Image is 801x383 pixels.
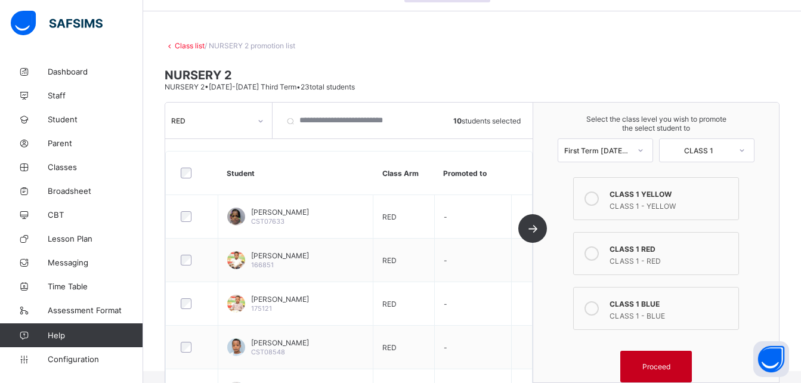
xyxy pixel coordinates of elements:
th: Student [218,152,373,195]
span: NURSERY 2 [165,68,780,82]
span: Messaging [48,258,143,267]
img: safsims [11,11,103,36]
span: CST08548 [251,348,285,356]
span: [PERSON_NAME] [251,338,309,347]
span: 166851 [251,261,274,269]
div: CLASS 1 BLUE [610,296,732,308]
span: Select the class level you wish to promote the select student to [545,115,767,132]
span: [PERSON_NAME] [251,208,309,217]
a: Class list [175,41,205,50]
span: RED [382,212,397,221]
span: Dashboard [48,67,143,76]
div: CLASS 1 RED [610,242,732,254]
span: Parent [48,138,143,148]
span: RED [382,299,397,308]
span: - [444,212,447,221]
span: NURSERY 2 • [DATE]-[DATE] Third Term • 23 total students [165,82,355,91]
span: Proceed [642,362,670,371]
span: Broadsheet [48,186,143,196]
span: - [444,343,447,352]
span: - [444,256,447,265]
div: CLASS 1 - RED [610,254,732,265]
span: CBT [48,210,143,220]
div: CLASS 1 [666,146,731,155]
th: Class Arm [373,152,435,195]
span: Configuration [48,354,143,364]
div: RED [171,116,250,125]
span: [PERSON_NAME] [251,251,309,260]
span: RED [382,343,397,352]
span: Lesson Plan [48,234,143,243]
span: - [444,299,447,308]
button: Open asap [753,341,789,377]
span: students selected [453,116,521,125]
div: CLASS 1 - BLUE [610,308,732,320]
b: 10 [453,116,462,125]
span: Staff [48,91,143,100]
span: / NURSERY 2 promotion list [205,41,295,50]
div: First Term [DATE]-[DATE] [564,146,630,155]
span: Time Table [48,282,143,291]
span: Assessment Format [48,305,143,315]
span: Student [48,115,143,124]
div: CLASS 1 - YELLOW [610,199,732,211]
th: Promoted to [434,152,512,195]
span: CST07633 [251,217,284,226]
span: [PERSON_NAME] [251,295,309,304]
div: CLASS 1 YELLOW [610,187,732,199]
span: RED [382,256,397,265]
span: Help [48,331,143,340]
span: 175121 [251,304,272,313]
span: Classes [48,162,143,172]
